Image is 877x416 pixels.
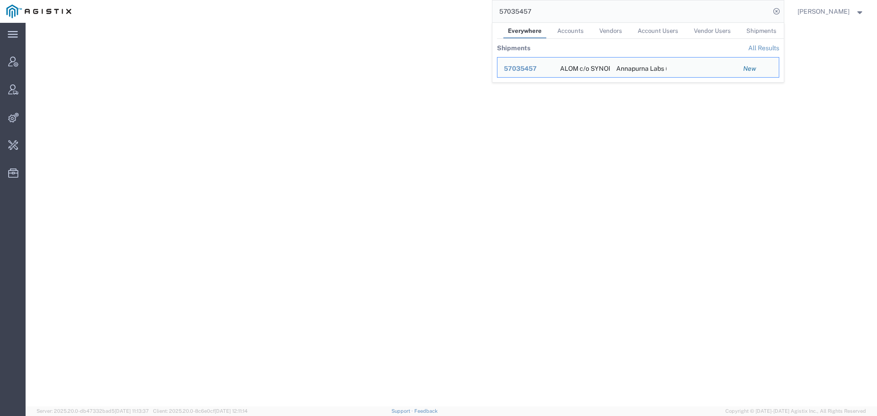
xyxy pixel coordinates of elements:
[37,408,149,414] span: Server: 2025.20.0-db47332bad5
[497,39,530,57] th: Shipments
[26,23,877,406] iframe: FS Legacy Container
[508,27,542,34] span: Everywhere
[215,408,248,414] span: [DATE] 12:11:14
[797,6,865,17] button: [PERSON_NAME]
[115,408,149,414] span: [DATE] 11:13:37
[153,408,248,414] span: Client: 2025.20.0-8c6e0cf
[497,39,784,82] table: Search Results
[414,408,438,414] a: Feedback
[492,0,770,22] input: Search for shipment number, reference number
[504,65,537,72] span: 57035457
[391,408,414,414] a: Support
[638,27,678,34] span: Account Users
[616,58,660,77] div: Annapurna Labs (U.S.) Inc.
[504,64,547,74] div: 57035457
[557,27,584,34] span: Accounts
[694,27,731,34] span: Vendor Users
[599,27,622,34] span: Vendors
[6,5,71,18] img: logo
[798,6,850,16] span: Carrie Virgilio
[748,44,779,52] a: View all shipments found by criterion
[746,27,777,34] span: Shipments
[560,58,603,77] div: ALOM c/o SYNOPSYS
[725,407,866,415] span: Copyright © [DATE]-[DATE] Agistix Inc., All Rights Reserved
[743,64,772,74] div: New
